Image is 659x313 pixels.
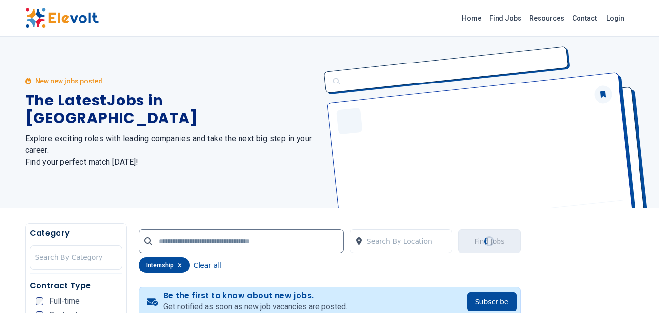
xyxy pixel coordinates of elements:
[25,133,318,168] h2: Explore exciting roles with leading companies and take the next big step in your career. Find you...
[485,10,525,26] a: Find Jobs
[163,301,347,313] p: Get notified as soon as new job vacancies are posted.
[458,10,485,26] a: Home
[139,257,190,273] div: internship
[467,292,517,311] button: Subscribe
[568,10,600,26] a: Contact
[194,257,221,273] button: Clear all
[30,228,122,239] h5: Category
[49,297,80,305] span: Full-time
[600,8,630,28] a: Login
[482,234,496,248] div: Loading...
[25,8,99,28] img: Elevolt
[30,280,122,292] h5: Contract Type
[458,229,520,253] button: Find JobsLoading...
[35,76,102,86] p: New new jobs posted
[36,297,43,305] input: Full-time
[25,92,318,127] h1: The Latest Jobs in [GEOGRAPHIC_DATA]
[525,10,568,26] a: Resources
[163,291,347,301] h4: Be the first to know about new jobs.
